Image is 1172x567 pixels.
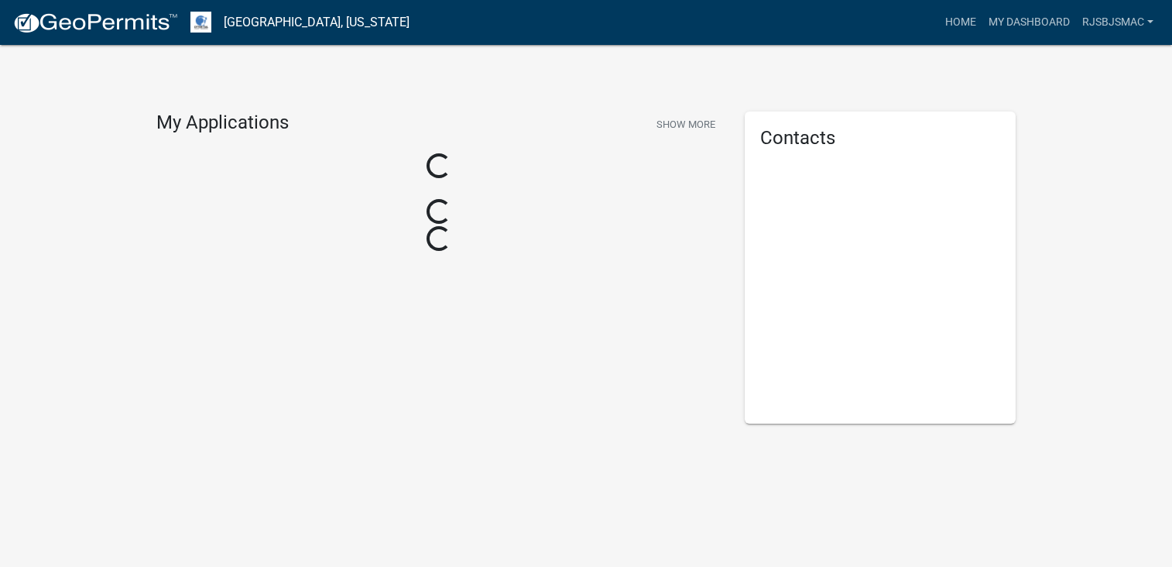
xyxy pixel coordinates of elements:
[760,127,1000,149] h5: Contacts
[982,8,1076,37] a: My Dashboard
[650,112,721,137] button: Show More
[939,8,982,37] a: Home
[156,112,289,135] h4: My Applications
[190,12,211,33] img: Otter Tail County, Minnesota
[224,9,410,36] a: [GEOGRAPHIC_DATA], [US_STATE]
[1076,8,1160,37] a: rjsbjsmac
